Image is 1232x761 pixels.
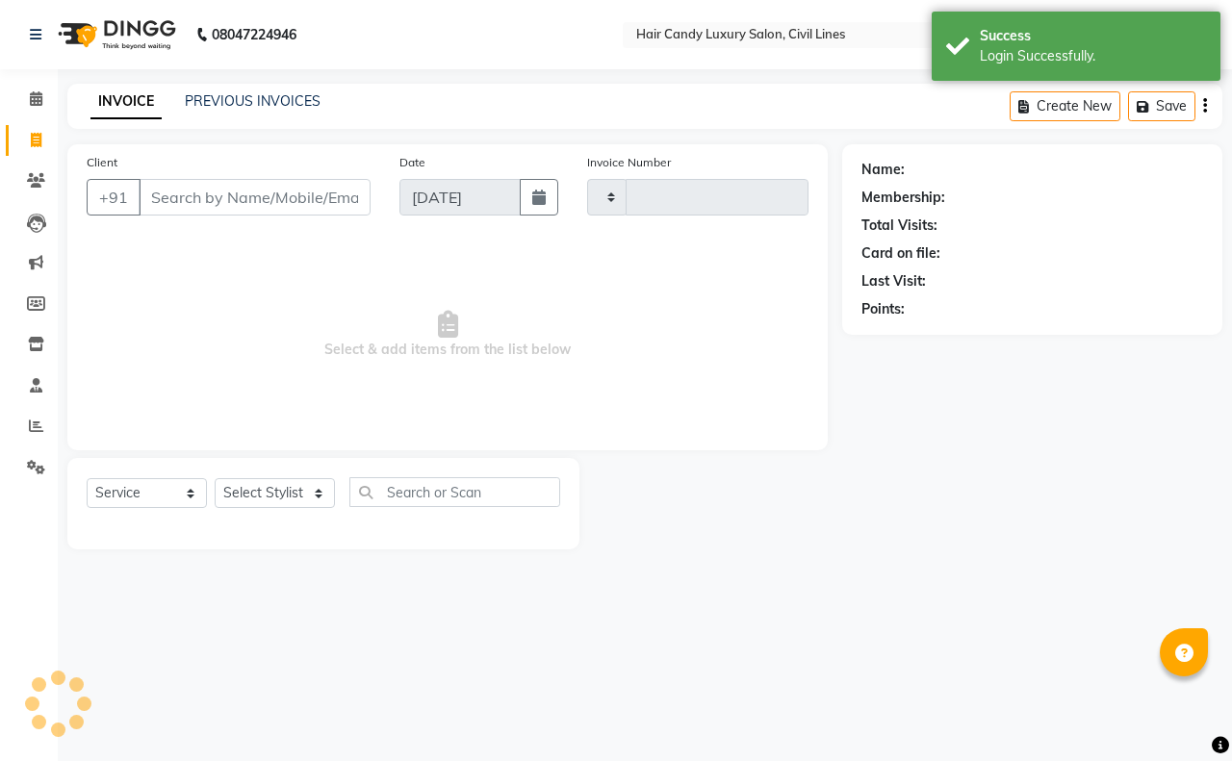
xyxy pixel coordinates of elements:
div: Success [980,26,1206,46]
label: Invoice Number [587,154,671,171]
div: Name: [861,160,905,180]
button: Create New [1010,91,1120,121]
input: Search or Scan [349,477,560,507]
div: Login Successfully. [980,46,1206,66]
a: PREVIOUS INVOICES [185,92,321,110]
label: Client [87,154,117,171]
div: Total Visits: [861,216,937,236]
b: 08047224946 [212,8,296,62]
div: Membership: [861,188,945,208]
button: +91 [87,179,141,216]
div: Last Visit: [861,271,926,292]
button: Save [1128,91,1195,121]
a: INVOICE [90,85,162,119]
div: Points: [861,299,905,319]
span: Select & add items from the list below [87,239,808,431]
label: Date [399,154,425,171]
div: Card on file: [861,243,940,264]
input: Search by Name/Mobile/Email/Code [139,179,371,216]
img: logo [49,8,181,62]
